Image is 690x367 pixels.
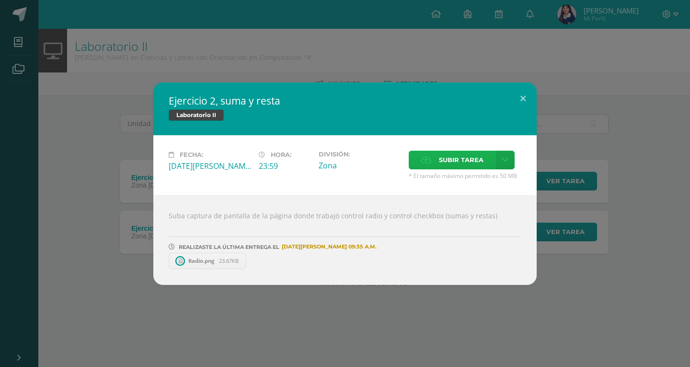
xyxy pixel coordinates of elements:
[319,160,401,171] div: Zona
[439,151,483,169] span: Subir tarea
[179,244,279,250] span: REALIZASTE LA ÚLTIMA ENTREGA EL
[169,253,246,269] a: Radio.png 23.67KB
[271,151,291,158] span: Hora:
[509,83,537,115] button: Close (Esc)
[169,109,224,121] span: Laboratorio II
[219,257,239,264] span: 23.67KB
[319,151,401,158] label: División:
[180,151,203,158] span: Fecha:
[169,94,521,107] h2: Ejercicio 2, suma y resta
[409,172,521,180] span: * El tamaño máximo permitido es 50 MB
[184,257,219,264] span: Radio.png
[259,161,311,171] div: 23:59
[279,247,377,247] span: [DATE][PERSON_NAME] 09:35 A.M.
[153,195,537,285] div: Suba captura de pantalla de la página donde trabajó control radio y control checkbox (sumas y res...
[169,161,251,171] div: [DATE][PERSON_NAME]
